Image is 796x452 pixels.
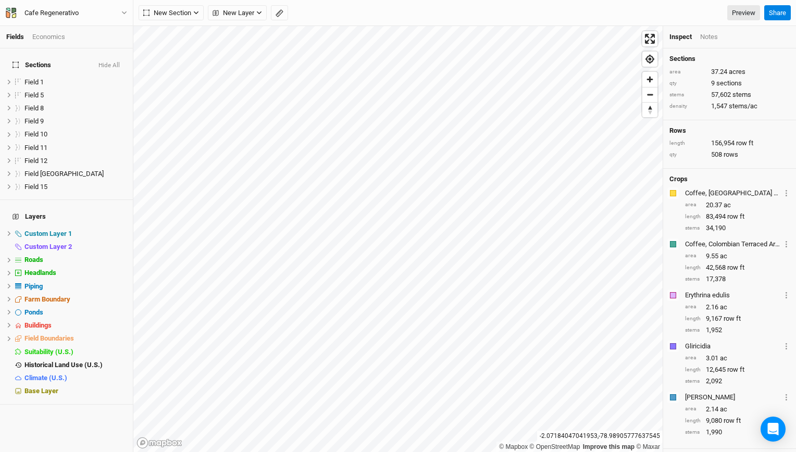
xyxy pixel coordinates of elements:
[24,170,104,178] span: Field [GEOGRAPHIC_DATA]
[530,443,580,450] a: OpenStreetMap
[685,405,790,414] div: 2.14
[685,200,790,210] div: 20.37
[685,325,790,335] div: 1,952
[685,224,701,232] div: stems
[727,365,744,374] span: row ft
[685,275,701,283] div: stems
[727,263,744,272] span: row ft
[783,238,790,250] button: Crop Usage
[24,334,74,342] span: Field Boundaries
[136,437,182,449] a: Mapbox logo
[669,80,706,87] div: qty
[685,314,790,323] div: 9,167
[669,67,790,77] div: 37.24
[685,376,790,386] div: 2,092
[24,308,127,317] div: Ponds
[669,103,706,110] div: density
[24,78,44,86] span: Field 1
[24,269,56,277] span: Headlands
[685,416,790,425] div: 9,080
[636,443,660,450] a: Maxar
[24,348,127,356] div: Suitability (U.S.)
[24,374,67,382] span: Climate (U.S.)
[669,140,706,147] div: length
[24,282,43,290] span: Piping
[669,175,688,183] h4: Crops
[24,387,58,395] span: Base Layer
[271,5,288,21] button: Shortcut: M
[24,157,127,165] div: Field 12
[736,139,753,148] span: row ft
[700,32,718,42] div: Notes
[24,144,47,152] span: Field 11
[720,252,727,261] span: ac
[642,87,657,102] span: Zoom out
[208,5,267,21] button: New Layer
[24,130,47,138] span: Field 10
[24,91,44,99] span: Field 5
[213,8,254,18] span: New Layer
[685,378,701,385] div: stems
[685,252,701,260] div: area
[761,417,786,442] div: Open Intercom Messenger
[669,150,790,159] div: 508
[685,315,701,323] div: length
[685,342,781,351] div: Gliricidia
[24,170,127,178] div: Field 13 Headland Field
[669,90,790,99] div: 57,602
[499,443,528,450] a: Mapbox
[685,189,781,198] div: Coffee, Brazil Mechanized Arabica
[720,405,727,414] span: ac
[729,67,745,77] span: acres
[685,263,790,272] div: 42,568
[724,314,741,323] span: row ft
[720,354,727,363] span: ac
[24,374,127,382] div: Climate (U.S.)
[685,223,790,233] div: 34,190
[32,32,65,42] div: Economics
[685,264,701,272] div: length
[669,139,790,148] div: 156,954
[685,365,790,374] div: 12,645
[24,361,127,369] div: Historical Land Use (U.S.)
[727,212,744,221] span: row ft
[24,308,43,316] span: Ponds
[98,62,120,69] button: Hide All
[685,428,790,437] div: 1,990
[685,354,790,363] div: 3.01
[24,104,127,112] div: Field 8
[24,348,73,356] span: Suitability (U.S.)
[727,5,760,21] a: Preview
[13,61,51,69] span: Sections
[24,295,127,304] div: Farm Boundary
[685,366,701,374] div: length
[24,361,103,369] span: Historical Land Use (U.S.)
[764,5,791,21] button: Share
[642,87,657,102] button: Zoom out
[685,291,781,300] div: Erythrina edulis
[685,212,790,221] div: 83,494
[24,183,127,191] div: Field 15
[24,157,47,165] span: Field 12
[685,303,790,312] div: 2.16
[642,72,657,87] button: Zoom in
[669,102,790,111] div: 1,547
[24,8,79,18] div: Cafe Regenerativo
[133,26,663,452] canvas: Map
[24,130,127,139] div: Field 10
[24,321,52,329] span: Buildings
[716,79,742,88] span: sections
[685,303,701,311] div: area
[537,431,663,442] div: -2.07184047041953 , -78.98905777637545
[685,405,701,413] div: area
[24,295,70,303] span: Farm Boundary
[669,91,706,99] div: stems
[642,31,657,46] button: Enter fullscreen
[24,243,72,250] span: Custom Layer 2
[669,151,706,159] div: qty
[732,90,751,99] span: stems
[24,230,72,237] span: Custom Layer 1
[143,8,191,18] span: New Section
